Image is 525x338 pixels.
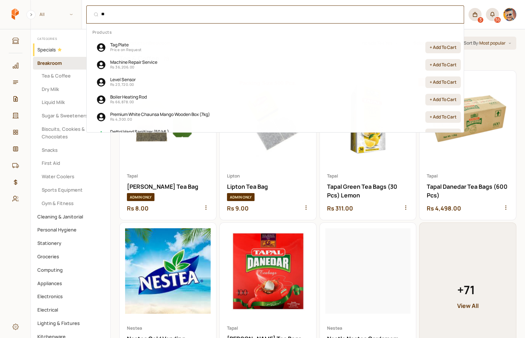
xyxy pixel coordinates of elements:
button: Snacks Category [33,144,108,157]
button: Electrical Category [33,304,108,316]
p: Products [92,29,464,35]
button: + Add To Cart [425,59,461,71]
span: Premium White Chaunsa Mango Wooden Box (7kg) [110,111,210,117]
span: Sort By : [464,39,479,46]
button: 36 [486,8,499,21]
button: Water Coolers Category [33,170,108,183]
span: Tag Plate [110,42,129,48]
a: Tapal Danedar Tea Bag [120,71,216,220]
p: Most popular [479,39,505,46]
button: Biscuits, Cookies & Chocolates Category [33,123,108,143]
button: Cleaning & Janitorial Category [33,210,108,223]
button: Sports Equipment Category [33,184,108,196]
button: Groceries Category [33,250,108,263]
button: Appliances Category [33,277,108,290]
button: Personal Hygiene Category [33,224,108,236]
span: Boiler Heating Rod [110,94,147,100]
span: Machine Repair Service [110,59,157,65]
button: + Add To Cart [425,111,461,123]
button: Breakroom Category [33,57,108,70]
button: Specials Category [33,43,108,56]
span: Dettol Hand Sanitizer (50 ML) [110,129,169,135]
small: View All [457,301,479,310]
button: + Add To Cart [425,42,461,53]
p: Price on Request [110,47,142,52]
h2: Categories [37,37,104,41]
div: 3 [478,17,483,23]
button: Lighting & Fixtures Category [33,317,108,330]
button: + Add To Cart [425,76,461,88]
button: Liquid Milk Category [33,96,108,109]
p: Rs 36,206.00 [110,64,157,70]
p: Rs 23,720.00 [110,82,136,87]
button: + Add To Cart [425,129,461,140]
button: Gym & Fitness Category [33,197,108,210]
button: Computing Category [33,264,108,276]
a: Tapal Green Tea Bags (30 Pcs) Lemon [320,71,416,220]
p: Rs 66,878.00 [110,99,147,104]
a: Lipton Tea Bag [220,71,316,220]
span: Level Sensor [110,76,136,83]
button: + Add To Cart [425,94,461,105]
button: First Aid Category [33,157,108,170]
a: Tapal Danedar Tea Bags (600 Pcs) [419,71,516,220]
a: 3 [468,8,481,21]
p: Rs 4,300.00 [110,117,210,122]
button: Sugar & Sweeteners Category [33,109,108,122]
div: 36 [494,17,501,23]
button: Tea & Coffee Category [33,70,108,82]
span: + 71 [457,281,479,299]
button: Dry Milk Category [33,83,108,96]
button: Stationery Category [33,237,108,250]
button: Sort By:Most popular [459,37,516,50]
button: Electronics Category [33,290,108,303]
